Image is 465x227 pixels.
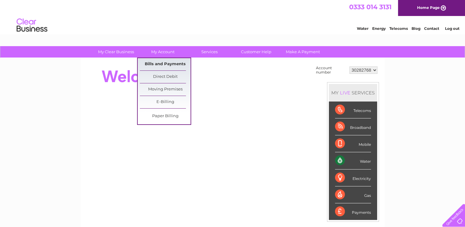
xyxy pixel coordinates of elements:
div: Telecoms [335,102,371,118]
a: 0333 014 3131 [349,3,392,11]
div: Payments [335,203,371,220]
a: Water [357,26,368,31]
a: Energy [372,26,386,31]
div: Mobile [335,135,371,152]
div: LIVE [339,90,352,96]
img: logo.png [16,16,48,35]
a: Services [184,46,235,58]
a: My Account [137,46,188,58]
a: Bills and Payments [140,58,191,70]
a: Blog [412,26,420,31]
a: Contact [424,26,439,31]
div: Broadband [335,118,371,135]
a: Direct Debit [140,71,191,83]
div: Electricity [335,169,371,186]
div: Clear Business is a trading name of Verastar Limited (registered in [GEOGRAPHIC_DATA] No. 3667643... [88,3,378,30]
a: Customer Help [231,46,282,58]
a: My Clear Business [91,46,141,58]
a: Moving Premises [140,83,191,96]
td: Account number [314,64,348,76]
a: Log out [445,26,459,31]
div: Water [335,152,371,169]
div: MY SERVICES [329,84,377,102]
a: Make A Payment [278,46,328,58]
a: Paper Billing [140,110,191,122]
div: Gas [335,186,371,203]
a: Telecoms [389,26,408,31]
a: E-Billing [140,96,191,108]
